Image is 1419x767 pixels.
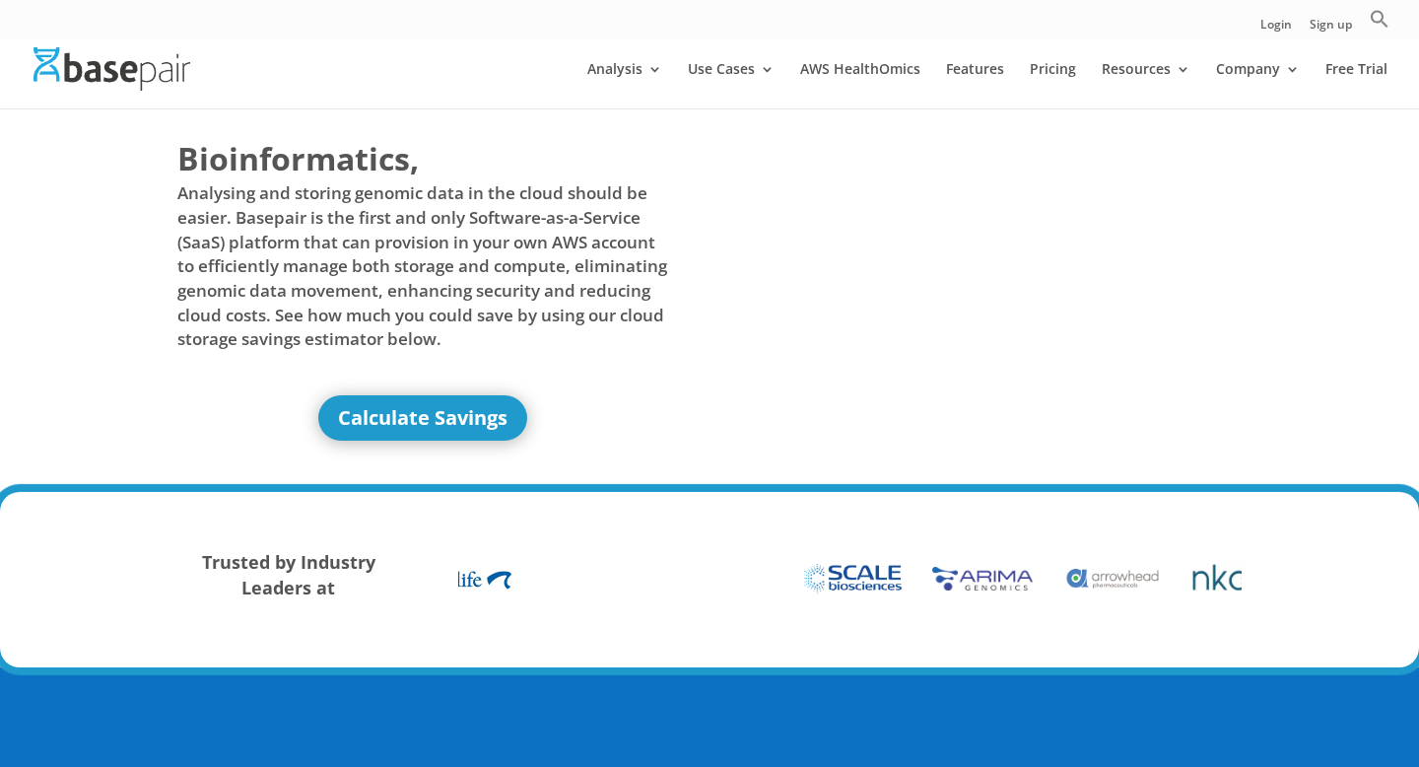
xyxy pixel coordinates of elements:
[800,62,920,108] a: AWS HealthOmics
[946,62,1004,108] a: Features
[1325,62,1387,108] a: Free Trial
[1102,62,1190,108] a: Resources
[1370,9,1389,39] a: Search Icon Link
[202,550,375,599] strong: Trusted by Industry Leaders at
[1370,9,1389,29] svg: Search
[1030,62,1076,108] a: Pricing
[724,136,1215,412] iframe: Basepair - NGS Analysis Simplified
[177,136,419,181] span: Bioinformatics,
[318,395,527,441] a: Calculate Savings
[34,47,190,90] img: Basepair
[1260,19,1292,39] a: Login
[587,62,662,108] a: Analysis
[1310,19,1352,39] a: Sign up
[177,181,668,351] span: Analysing and storing genomic data in the cloud should be easier. Basepair is the first and only ...
[688,62,775,108] a: Use Cases
[1216,62,1300,108] a: Company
